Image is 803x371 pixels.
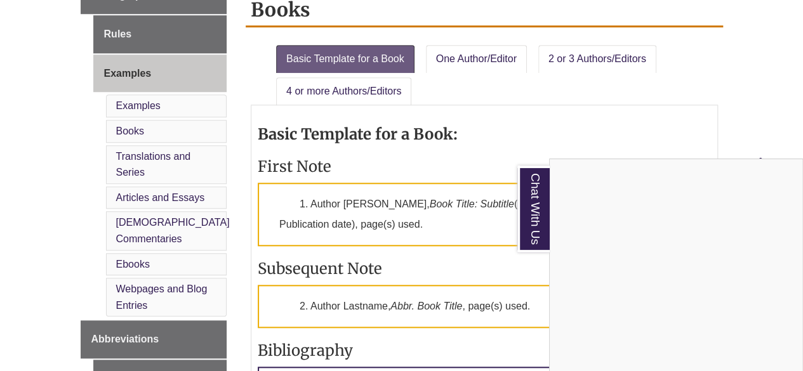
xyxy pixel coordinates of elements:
a: Webpages and Blog Entries [116,283,208,311]
a: Rules [93,15,227,53]
a: Back to Top [752,157,800,174]
a: Examples [93,55,227,93]
strong: Basic Template for a Book: [258,124,458,144]
p: 2. Author Lastname, , page(s) used. [258,285,711,328]
h3: Bibliography [258,341,711,360]
a: Books [116,126,144,136]
a: One Author/Editor [426,45,527,73]
p: 1. Author [PERSON_NAME], (Publication City: Publisher, Publication date), page(s) used. [258,183,711,246]
a: Articles and Essays [116,192,205,203]
a: 4 or more Authors/Editors [276,77,411,105]
a: Ebooks [116,259,150,270]
span: Abbreviations [91,334,159,344]
a: Abbreviations [81,320,227,358]
a: 2 or 3 Authors/Editors [538,45,656,73]
h3: First Note [258,157,711,176]
a: [DEMOGRAPHIC_DATA] Commentaries [116,217,230,244]
a: Chat With Us [517,166,550,252]
a: Basic Template for a Book [276,45,415,73]
a: Translations and Series [116,151,191,178]
h3: Subsequent Note [258,259,711,278]
a: Examples [116,100,161,111]
em: Abbr. Book Title [390,301,462,311]
em: Book Title: Subtitle [430,199,514,209]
